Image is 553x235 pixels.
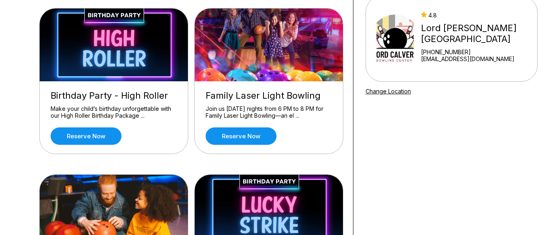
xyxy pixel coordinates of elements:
a: Change Location [366,88,411,95]
div: Lord [PERSON_NAME][GEOGRAPHIC_DATA] [421,23,534,44]
div: [PHONE_NUMBER] [421,49,534,55]
img: Lord Calvert Bowling Center [376,8,414,69]
a: Reserve now [51,127,121,145]
img: Family Laser Light Bowling [195,8,344,81]
div: 4.8 [421,12,534,19]
div: Birthday Party - High Roller [51,90,177,101]
div: Join us [DATE] nights from 6 PM to 8 PM for Family Laser Light Bowling—an el ... [206,105,332,119]
a: Reserve now [206,127,276,145]
img: Birthday Party - High Roller [40,8,189,81]
div: Make your child’s birthday unforgettable with our High Roller Birthday Package ... [51,105,177,119]
a: [EMAIL_ADDRESS][DOMAIN_NAME] [421,55,534,62]
div: Family Laser Light Bowling [206,90,332,101]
